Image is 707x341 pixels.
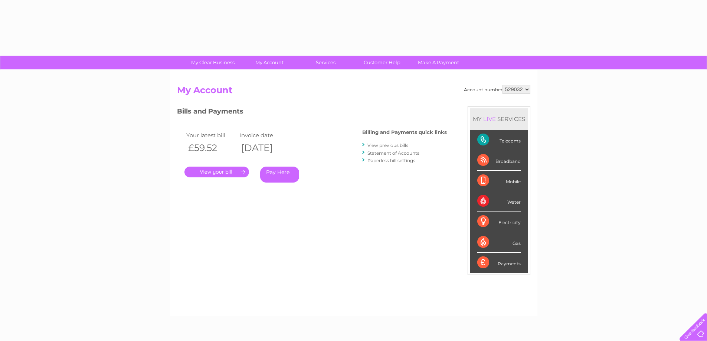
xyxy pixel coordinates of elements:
a: Pay Here [260,167,299,183]
div: Account number [464,85,530,94]
div: Payments [477,253,521,273]
div: Broadband [477,150,521,171]
h3: Bills and Payments [177,106,447,119]
h4: Billing and Payments quick links [362,129,447,135]
td: Invoice date [238,130,291,140]
a: Customer Help [351,56,413,69]
h2: My Account [177,85,530,99]
div: Electricity [477,212,521,232]
a: My Account [239,56,300,69]
div: Water [477,191,521,212]
a: My Clear Business [182,56,243,69]
a: View previous bills [367,142,408,148]
a: . [184,167,249,177]
div: Telecoms [477,130,521,150]
a: Statement of Accounts [367,150,419,156]
div: MY SERVICES [470,108,528,129]
div: Mobile [477,171,521,191]
div: Gas [477,232,521,253]
td: Your latest bill [184,130,238,140]
a: Make A Payment [408,56,469,69]
th: [DATE] [238,140,291,155]
div: LIVE [482,115,497,122]
a: Paperless bill settings [367,158,415,163]
a: Services [295,56,356,69]
th: £59.52 [184,140,238,155]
